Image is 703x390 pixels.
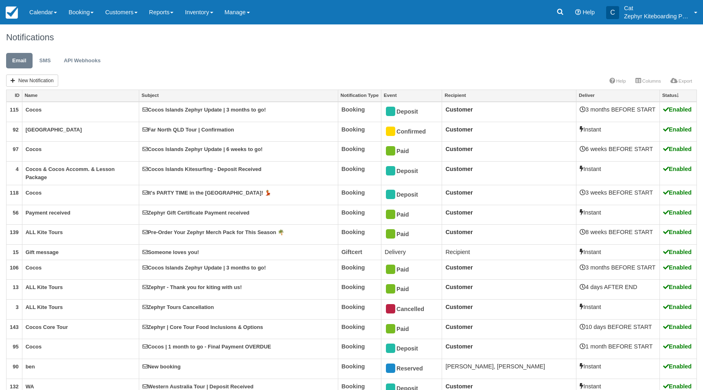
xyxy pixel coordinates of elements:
td: Instant [576,161,660,185]
a: ALL Kite Tours [26,284,63,290]
a: Zephyr - Thank you for kiting with us! [142,284,242,290]
a: API Webhooks [58,53,107,69]
a: ALL Kite Tours [26,304,63,310]
strong: Booking [342,209,365,216]
a: Zephyr | Core Tour Food Inclusions & Options [142,324,263,330]
strong: Customer [445,264,473,271]
a: Recipient [442,90,576,101]
td: Instant [576,205,660,225]
a: Email [6,53,33,69]
strong: Enabled [663,229,692,235]
strong: Booking [342,363,365,370]
a: 132 [10,383,19,390]
a: 56 [13,210,18,216]
a: 143 [10,324,19,330]
td: 3 months BEFORE START [576,260,660,280]
strong: Booking [342,106,365,113]
strong: Customer [445,343,473,350]
strong: Enabled [663,304,692,310]
strong: Enabled [663,189,692,196]
td: [PERSON_NAME], [PERSON_NAME] [442,359,576,379]
a: Gift message [26,249,59,255]
img: checkfront-main-nav-mini-logo.png [6,7,18,19]
a: Export [666,75,697,87]
a: Columns [631,75,666,87]
strong: Booking [342,383,365,390]
a: Cocos [26,265,42,271]
td: Instant [576,245,660,260]
strong: Customer [445,209,473,216]
div: Deposit [385,105,431,118]
div: Reserved [385,362,431,375]
strong: Customer [445,126,473,133]
a: 3 [15,304,18,310]
strong: Giftcert [342,249,362,255]
span: Help [583,9,595,15]
div: Paid [385,228,431,241]
a: Cocos Core Tour [26,324,68,330]
a: 92 [13,127,18,133]
td: 1 month BEFORE START [576,339,660,359]
div: Deposit [385,165,431,178]
strong: Booking [342,304,365,310]
a: Cocos [26,107,42,113]
a: 106 [10,265,19,271]
a: Status [660,90,696,101]
a: 4 [15,166,18,172]
strong: Customer [445,284,473,290]
a: Cocos Islands Zephyr Update | 3 months to go! [142,107,266,113]
a: Cocos Islands Zephyr Update | 3 months to go! [142,265,266,271]
strong: Customer [445,189,473,196]
strong: Booking [342,229,365,235]
a: 97 [13,146,18,152]
a: Cocos & Cocos Accomm. & Lesson Package [26,166,115,181]
strong: Enabled [663,383,692,390]
a: 115 [10,107,19,113]
a: ALL Kite Tours [26,229,63,235]
td: 6 weeks BEFORE START [576,142,660,162]
a: Name [22,90,139,101]
p: Zephyr Kiteboarding Pty Ltd [624,12,689,20]
a: Zephyr Tours Cancellation [142,304,214,310]
strong: Enabled [663,146,692,152]
div: C [606,6,619,19]
a: Cocos | 1 month to go - Final Payment OVERDUE [142,344,271,350]
a: Cocos Islands Zephyr Update | 6 weeks to go! [142,146,263,152]
a: Someone loves you! [142,249,199,255]
strong: Enabled [663,106,692,113]
a: It's PARTY TIME in the [GEOGRAPHIC_DATA]! 💃 [142,190,271,196]
td: Instant [576,359,660,379]
strong: Enabled [663,126,692,133]
td: Instant [576,300,660,320]
div: Confirmed [385,125,431,138]
a: ID [7,90,22,101]
strong: Booking [342,126,365,133]
i: Help [575,9,581,15]
strong: Booking [342,324,365,330]
a: 13 [13,284,18,290]
td: Instant [576,122,660,142]
strong: Enabled [663,284,692,290]
a: Far North QLD Tour | Confirmation [142,127,234,133]
a: Pre-Order Your Zephyr Merch Pack for This Season 🌴 [142,229,284,235]
strong: Enabled [663,324,692,330]
a: Zephyr Gift Certificate Payment received [142,210,250,216]
a: Notification Type [338,90,381,101]
strong: Enabled [663,363,692,370]
strong: Booking [342,146,365,152]
a: 139 [10,229,19,235]
td: Recipient [442,245,576,260]
td: 3 weeks BEFORE START [576,185,660,205]
div: Paid [385,145,431,158]
a: New Notification [6,74,58,87]
a: Cocos [26,344,42,350]
strong: Customer [445,146,473,152]
a: Cocos [26,190,42,196]
p: Cat [624,4,689,12]
a: New booking [142,364,181,370]
strong: Enabled [663,209,692,216]
strong: Customer [445,166,473,172]
div: Paid [385,323,431,336]
a: 118 [10,190,19,196]
a: Payment received [26,210,70,216]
